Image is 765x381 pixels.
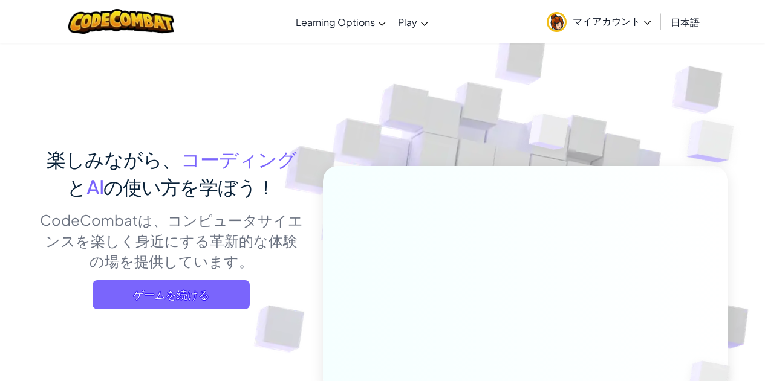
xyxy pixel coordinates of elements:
[573,14,651,27] span: マイアカウント
[38,210,305,271] p: CodeCombatは、コンピュータサイエンスを楽しく身近にする革新的な体験の場を提供しています。
[47,147,181,171] span: 楽しみながら、
[67,174,86,199] span: と
[547,12,567,32] img: avatar
[290,5,392,38] a: Learning Options
[665,5,706,38] a: 日本語
[68,9,174,34] img: CodeCombat logo
[103,174,275,199] span: の使い方を学ぼう！
[86,174,103,199] span: AI
[296,16,375,28] span: Learning Options
[506,90,593,180] img: Overlap cubes
[541,2,657,40] a: マイアカウント
[392,5,434,38] a: Play
[181,147,296,171] span: コーディング
[671,16,700,28] span: 日本語
[93,280,250,309] a: ゲームを続ける
[398,16,417,28] span: Play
